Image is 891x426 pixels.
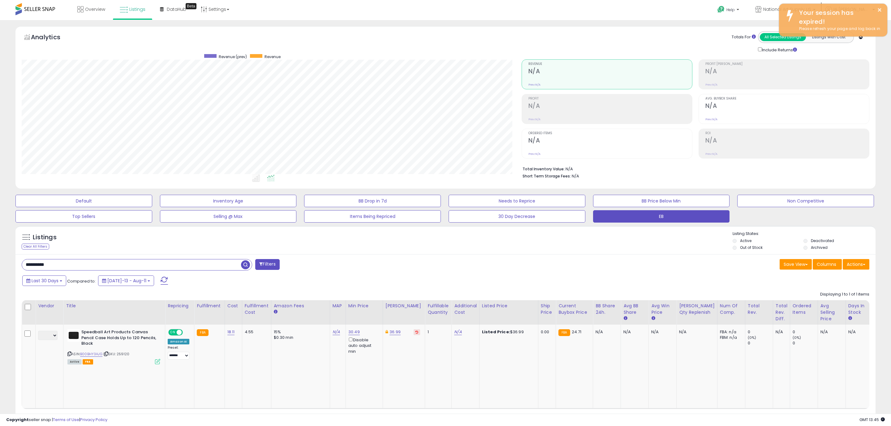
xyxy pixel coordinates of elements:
[596,329,616,335] div: N/A
[186,3,196,9] div: Tooltip anchor
[732,34,756,40] div: Totals For
[197,329,208,336] small: FBA
[705,132,869,135] span: ROI
[558,303,590,316] div: Current Buybox Price
[415,330,418,334] i: Revert to store-level Dynamic Max Price
[103,351,129,356] span: | SKU: 259120
[6,417,29,423] strong: Copyright
[541,303,553,316] div: Ship Price
[182,330,192,335] span: OFF
[15,195,152,207] button: Default
[227,303,239,309] div: Cost
[6,417,107,423] div: seller snap | |
[848,316,852,321] small: Days In Stock.
[760,33,806,41] button: All Selected Listings
[482,303,536,309] div: Listed Price
[541,329,551,335] div: 0.00
[33,233,57,242] h5: Listings
[523,166,565,172] b: Total Inventory Value:
[528,132,692,135] span: Ordered Items
[385,330,388,334] i: This overrides the store level Dynamic Max Price for this listing
[528,97,692,100] span: Profit
[712,1,745,20] a: Help
[572,329,582,335] span: 24.71
[168,303,192,309] div: Repricing
[428,303,449,316] div: Fulfillable Quantity
[67,329,160,364] div: ASIN:
[265,54,281,59] span: Revenue
[705,117,717,121] small: Prev: N/A
[705,62,869,66] span: Profit [PERSON_NAME]
[737,195,874,207] button: Non Competitive
[454,303,477,316] div: Additional Cost
[274,335,325,340] div: $0.30 min
[449,195,585,207] button: Needs to Reprice
[806,33,852,41] button: Listings With Cost
[523,173,571,179] b: Short Term Storage Fees:
[820,292,869,297] div: Displaying 1 to 1 of 1 items
[623,303,646,316] div: Avg BB Share
[67,359,82,364] span: All listings currently available for purchase on Amazon
[596,303,618,316] div: BB Share 24h.
[811,245,828,250] label: Archived
[348,303,380,309] div: Min Price
[705,102,869,111] h2: N/A
[720,335,740,340] div: FBM: n/a
[168,346,189,360] div: Preset:
[482,329,510,335] b: Listed Price:
[348,336,378,354] div: Disable auto adjust min
[390,329,401,335] a: 36.99
[558,329,570,336] small: FBA
[623,329,644,335] div: N/A
[107,278,146,284] span: [DATE]-13 - Aug-11
[169,330,177,335] span: ON
[227,329,235,335] a: 18.11
[651,316,655,321] small: Avg Win Price.
[528,152,540,156] small: Prev: N/A
[168,339,189,344] div: Amazon AI
[348,329,360,335] a: 30.49
[304,210,441,223] button: Items Being Repriced
[705,68,869,76] h2: N/A
[67,278,96,284] span: Compared to:
[482,329,533,335] div: $36.99
[793,335,801,340] small: (0%)
[753,46,804,53] div: Include Returns
[748,335,756,340] small: (0%)
[80,417,107,423] a: Privacy Policy
[80,351,102,357] a: B00BHY3AJG
[780,259,812,270] button: Save View
[848,303,871,316] div: Days In Stock
[677,300,717,325] th: Please note that this number is a calculation based on your required days of coverage and your ve...
[705,97,869,100] span: Avg. Buybox Share
[572,173,579,179] span: N/A
[705,137,869,145] h2: N/A
[167,6,186,12] span: DataHub
[748,340,773,346] div: 0
[385,303,422,309] div: [PERSON_NAME]
[726,7,735,12] span: Help
[748,303,770,316] div: Total Rev.
[523,165,865,172] li: N/A
[593,195,730,207] button: BB Price Below Min
[83,359,93,364] span: FBA
[129,6,145,12] span: Listings
[255,259,279,270] button: Filters
[811,238,834,243] label: Deactivated
[843,259,869,270] button: Actions
[679,303,715,316] div: [PERSON_NAME] Qty Replenish
[705,152,717,156] small: Prev: N/A
[733,231,876,237] p: Listing States:
[848,329,869,335] div: N/A
[274,309,278,315] small: Amazon Fees.
[720,329,740,335] div: FBA: n/a
[333,303,343,309] div: MAP
[793,329,818,335] div: 0
[679,329,712,335] div: N/A
[333,329,340,335] a: N/A
[38,303,61,309] div: Vendor
[748,329,773,335] div: 0
[813,259,842,270] button: Columns
[817,261,836,267] span: Columns
[245,303,269,316] div: Fulfillment Cost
